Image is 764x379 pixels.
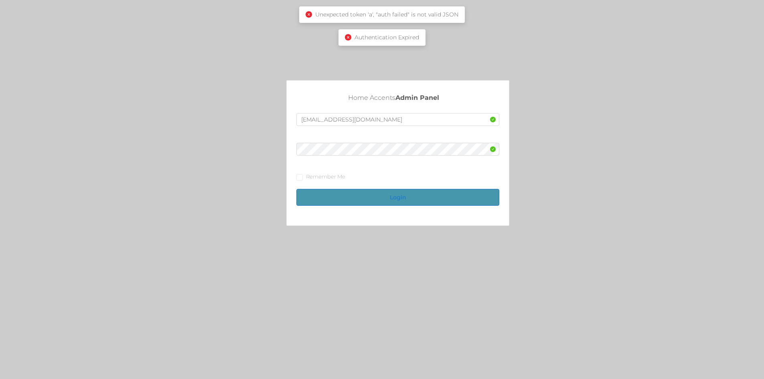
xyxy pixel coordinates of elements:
span: Remember Me [303,173,349,180]
strong: Admin Panel [395,94,439,101]
span: Authentication Expired [355,34,419,41]
i: icon: close-circle [306,11,312,18]
input: Username [296,113,499,126]
span: Unexpected token 'a', "auth failed" is not valid JSON [315,11,458,18]
button: Login [296,189,499,206]
p: Home Accents [330,93,457,103]
i: icon: close-circle [345,34,351,41]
